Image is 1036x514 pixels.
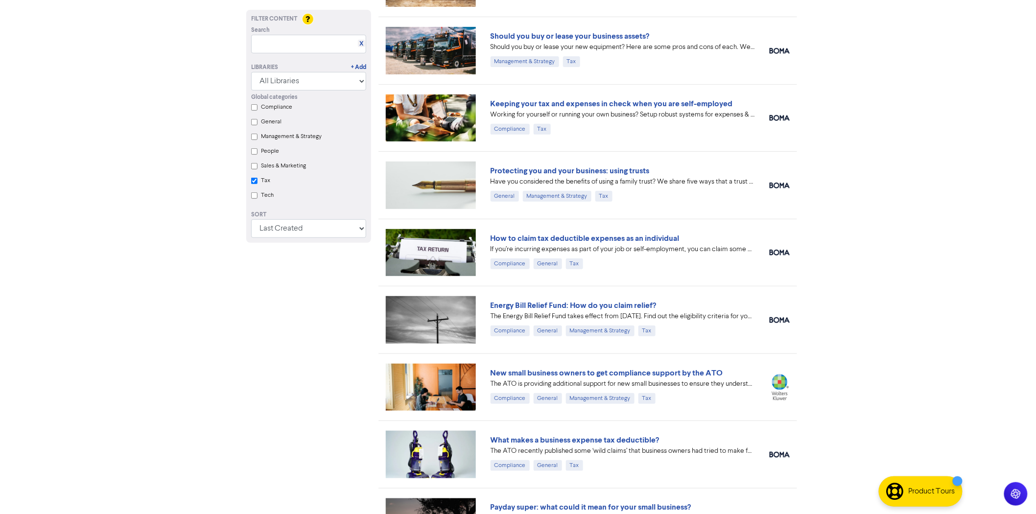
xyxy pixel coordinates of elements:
a: How to claim tax deductible expenses as an individual [491,234,680,243]
div: If you’re incurring expenses as part of your job or self-employment, you can claim some of these ... [491,244,755,255]
div: General [491,191,519,202]
div: Management & Strategy [566,393,635,404]
label: Tech [261,191,274,200]
div: Sort [251,210,366,219]
div: Compliance [491,124,530,135]
iframe: Chat Widget [987,467,1036,514]
label: Tax [261,176,270,185]
div: Tax [563,56,580,67]
label: General [261,117,282,126]
img: boma [770,250,790,256]
div: General [534,460,562,471]
div: Tax [566,460,583,471]
div: Tax [595,191,612,202]
div: Tax [638,393,656,404]
img: wolterskluwer [770,374,790,400]
div: Tax [638,326,656,336]
div: The Energy Bill Relief Fund takes effect from 1 July 2025. Find out the eligibility criteria for ... [491,311,755,322]
div: Compliance [491,460,530,471]
a: Protecting you and your business: using trusts [491,166,650,176]
img: boma_accounting [770,48,790,54]
div: Management & Strategy [566,326,635,336]
label: Sales & Marketing [261,162,306,170]
a: Keeping your tax and expenses in check when you are self-employed [491,99,733,109]
div: Working for yourself or running your own business? Setup robust systems for expenses & tax requir... [491,110,755,120]
div: Tax [566,258,583,269]
img: boma [770,452,790,458]
span: Search [251,26,270,35]
div: Compliance [491,393,530,404]
a: Energy Bill Relief Fund: How do you claim relief? [491,301,657,310]
img: boma_accounting [770,115,790,121]
div: General [534,258,562,269]
div: Libraries [251,63,278,72]
div: Have you considered the benefits of using a family trust? We share five ways that a trust can hel... [491,177,755,187]
a: + Add [351,63,366,72]
div: The ATO recently published some ‘wild claims’ that business owners had tried to make for business... [491,446,755,456]
div: General [534,393,562,404]
label: People [261,147,279,156]
div: Global categories [251,93,366,102]
div: Management & Strategy [491,56,559,67]
a: What makes a business expense tax deductible? [491,435,659,445]
img: boma [770,183,790,188]
a: Should you buy or lease your business assets? [491,31,650,41]
div: General [534,326,562,336]
div: Compliance [491,258,530,269]
a: New small business owners to get compliance support by the ATO [491,368,723,378]
div: Should you buy or lease your new equipment? Here are some pros and cons of each. We also can revi... [491,42,755,52]
a: X [360,40,364,47]
div: Tax [534,124,551,135]
img: boma [770,317,790,323]
div: The ATO is providing additional support for new small businesses to ensure they understand and co... [491,379,755,389]
div: Management & Strategy [523,191,591,202]
div: Compliance [491,326,530,336]
a: Payday super: what could it mean for your small business? [491,502,691,512]
div: Filter Content [251,15,366,23]
label: Management & Strategy [261,132,322,141]
label: Compliance [261,103,292,112]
